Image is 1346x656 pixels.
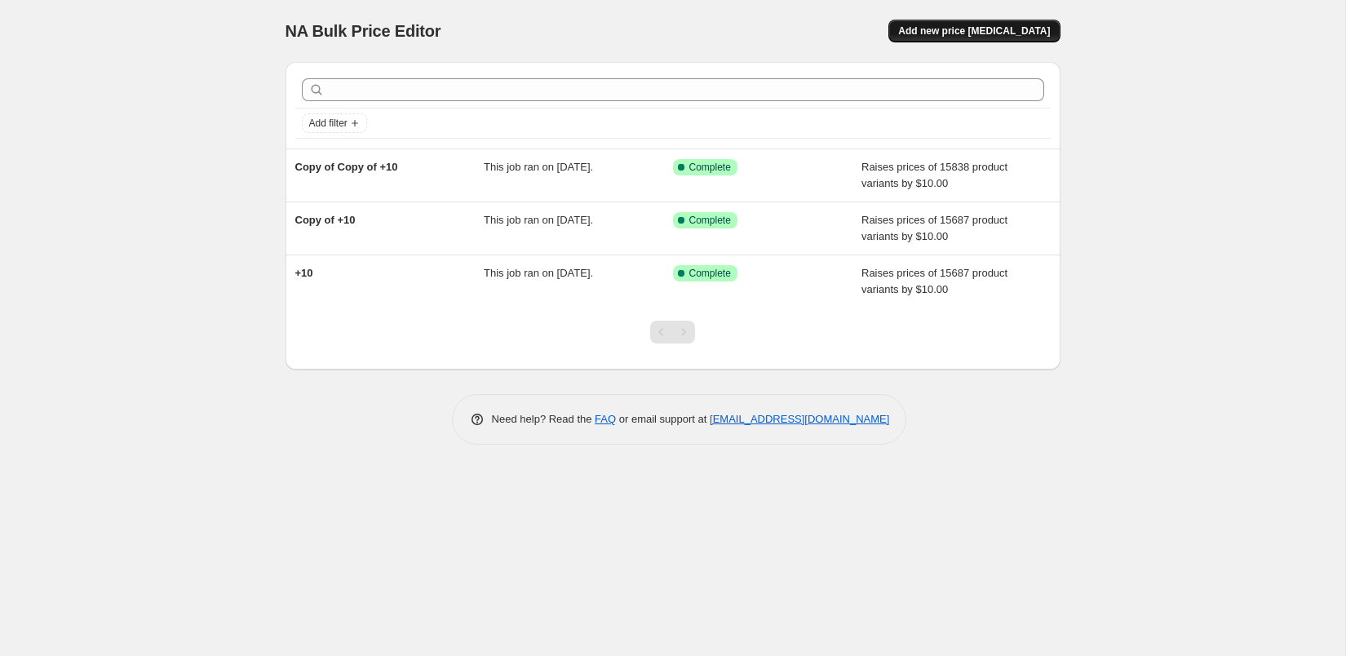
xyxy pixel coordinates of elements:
[710,413,889,425] a: [EMAIL_ADDRESS][DOMAIN_NAME]
[492,413,596,425] span: Need help? Read the
[689,161,731,174] span: Complete
[295,267,313,279] span: +10
[484,214,593,226] span: This job ran on [DATE].
[286,22,441,40] span: NA Bulk Price Editor
[898,24,1050,38] span: Add new price [MEDICAL_DATA]
[689,267,731,280] span: Complete
[595,413,616,425] a: FAQ
[309,117,348,130] span: Add filter
[650,321,695,344] nav: Pagination
[861,161,1007,189] span: Raises prices of 15838 product variants by $10.00
[861,267,1007,295] span: Raises prices of 15687 product variants by $10.00
[484,267,593,279] span: This job ran on [DATE].
[861,214,1007,242] span: Raises prices of 15687 product variants by $10.00
[888,20,1060,42] button: Add new price [MEDICAL_DATA]
[295,214,356,226] span: Copy of +10
[295,161,398,173] span: Copy of Copy of +10
[484,161,593,173] span: This job ran on [DATE].
[302,113,367,133] button: Add filter
[689,214,731,227] span: Complete
[616,413,710,425] span: or email support at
